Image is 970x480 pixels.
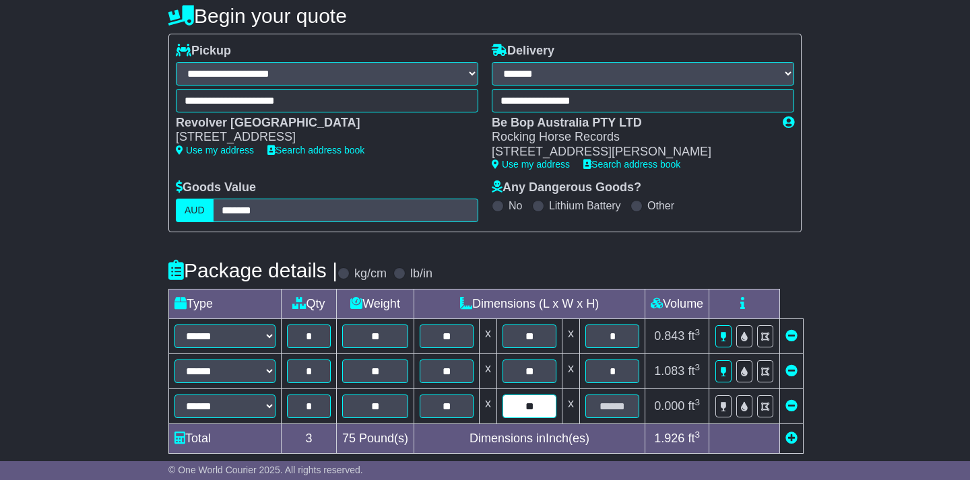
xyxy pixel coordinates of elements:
label: Lithium Battery [549,199,621,212]
span: 0.843 [654,329,684,343]
span: ft [688,364,700,378]
sup: 3 [694,397,700,407]
a: Remove this item [785,364,798,378]
label: AUD [176,199,214,222]
td: Weight [337,289,414,318]
td: Total [169,423,282,453]
label: Pickup [176,44,231,59]
td: x [562,353,580,388]
label: Delivery [492,44,554,59]
td: Type [169,289,282,318]
a: Search address book [267,145,364,156]
td: 3 [282,423,337,453]
sup: 3 [694,327,700,337]
div: [STREET_ADDRESS][PERSON_NAME] [492,145,769,160]
a: Search address book [583,159,680,170]
td: x [562,318,580,353]
a: Add new item [785,432,798,445]
label: Other [647,199,674,212]
span: ft [688,432,700,445]
div: [STREET_ADDRESS] [176,130,465,145]
span: 1.926 [654,432,684,445]
sup: 3 [694,430,700,440]
a: Use my address [492,159,570,170]
td: Volume [645,289,709,318]
td: Dimensions (L x W x H) [414,289,645,318]
span: ft [688,399,700,413]
td: Dimensions in Inch(es) [414,423,645,453]
div: Be Bop Australia PTY LTD [492,116,769,131]
label: lb/in [410,267,432,281]
td: x [480,388,497,423]
span: 75 [342,432,356,445]
div: Rocking Horse Records [492,130,769,145]
label: Goods Value [176,180,256,195]
label: No [509,199,522,212]
td: x [480,318,497,353]
label: kg/cm [354,267,387,281]
span: 0.000 [654,399,684,413]
label: Any Dangerous Goods? [492,180,641,195]
td: Qty [282,289,337,318]
td: Pound(s) [337,423,414,453]
td: x [480,353,497,388]
span: © One World Courier 2025. All rights reserved. [168,465,363,475]
a: Remove this item [785,399,798,413]
div: Revolver [GEOGRAPHIC_DATA] [176,116,465,131]
h4: Begin your quote [168,5,802,27]
a: Remove this item [785,329,798,343]
sup: 3 [694,362,700,372]
a: Use my address [176,145,254,156]
td: x [562,388,580,423]
span: 1.083 [654,364,684,378]
span: ft [688,329,700,343]
h4: Package details | [168,259,337,281]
